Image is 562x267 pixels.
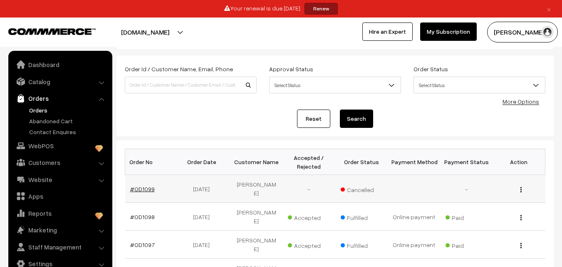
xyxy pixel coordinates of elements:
td: [DATE] [178,175,230,203]
th: Order No [125,149,178,175]
a: Website [10,172,109,187]
label: Order Id / Customer Name, Email, Phone [125,65,233,73]
a: COMMMERCE [8,26,81,36]
img: Menu [520,243,522,248]
a: Dashboard [10,57,109,72]
div: Your renewal is due [DATE] [3,3,559,15]
a: Catalog [10,74,109,89]
td: [PERSON_NAME] [230,203,282,231]
span: Select Status [413,77,545,93]
th: Customer Name [230,149,282,175]
a: My Subscription [420,22,477,41]
td: [DATE] [178,203,230,231]
a: Contact Enquires [27,127,109,136]
a: Reset [297,110,330,128]
span: Select Status [269,77,401,93]
span: Select Status [414,78,545,92]
a: × [543,4,555,14]
a: More Options [503,98,539,105]
a: #OD1097 [130,241,155,248]
a: Apps [10,189,109,204]
span: Fulfilled [341,211,382,222]
label: Order Status [413,65,448,73]
input: Order Id / Customer Name / Customer Email / Customer Phone [125,77,257,93]
a: Renew [305,3,338,15]
img: user [541,26,554,38]
label: Approval Status [269,65,313,73]
button: [PERSON_NAME] [487,22,558,42]
td: - [440,175,493,203]
a: Staff Management [10,240,109,255]
a: WebPOS [10,138,109,153]
td: Online payment [388,231,440,259]
img: Menu [520,215,522,220]
th: Order Date [178,149,230,175]
span: Accepted [288,211,329,222]
span: Paid [446,239,487,250]
td: [DATE] [178,231,230,259]
th: Order Status [335,149,388,175]
td: - [282,175,335,203]
img: Menu [520,187,522,192]
a: Abandoned Cart [27,117,109,125]
a: Orders [10,91,109,106]
button: Search [340,110,373,128]
td: [PERSON_NAME] [230,231,282,259]
a: #OD1098 [130,213,155,220]
a: Customers [10,155,109,170]
th: Payment Method [388,149,440,175]
th: Payment Status [440,149,493,175]
button: [DOMAIN_NAME] [92,22,198,42]
img: COMMMERCE [8,28,96,35]
span: Paid [446,211,487,222]
td: [PERSON_NAME] [230,175,282,203]
span: Fulfilled [341,239,382,250]
a: Marketing [10,222,109,237]
span: Select Status [270,78,401,92]
a: Reports [10,206,109,221]
a: Hire an Expert [362,22,413,41]
th: Action [493,149,545,175]
a: Orders [27,106,109,115]
a: #OD1099 [130,185,155,192]
td: Online payment [388,203,440,231]
th: Accepted / Rejected [282,149,335,175]
span: Cancelled [341,183,382,194]
span: Accepted [288,239,329,250]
